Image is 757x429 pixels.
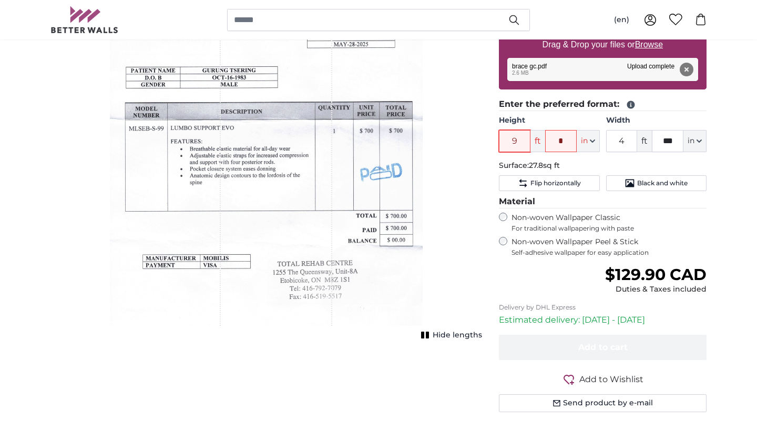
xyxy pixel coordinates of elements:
[637,130,652,152] span: ft
[499,98,707,111] legend: Enter the preferred format:
[530,130,545,152] span: ft
[499,115,599,126] label: Height
[538,34,667,55] label: Drag & Drop your files or
[512,224,707,233] span: For traditional wallpapering with paste
[512,213,707,233] label: Non-woven Wallpaper Classic
[635,40,663,49] u: Browse
[499,175,599,191] button: Flip horizontally
[637,179,688,187] span: Black and white
[512,248,707,257] span: Self-adhesive wallpaper for easy application
[605,265,707,284] span: $129.90 CAD
[581,136,588,146] span: in
[499,161,707,171] p: Surface:
[606,115,707,126] label: Width
[499,335,707,360] button: Add to cart
[499,314,707,326] p: Estimated delivery: [DATE] - [DATE]
[606,11,638,29] button: (en)
[577,130,600,152] button: in
[606,175,707,191] button: Black and white
[688,136,694,146] span: in
[512,237,707,257] label: Non-woven Wallpaper Peel & Stick
[499,373,707,386] button: Add to Wishlist
[579,373,643,386] span: Add to Wishlist
[683,130,707,152] button: in
[529,161,560,170] span: 27.8sq ft
[418,328,482,343] button: Hide lengths
[578,342,628,352] span: Add to cart
[50,6,119,33] img: Betterwalls
[499,394,707,412] button: Send product by e-mail
[605,284,707,295] div: Duties & Taxes included
[499,303,707,312] p: Delivery by DHL Express
[530,179,581,187] span: Flip horizontally
[433,330,482,341] span: Hide lengths
[499,195,707,208] legend: Material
